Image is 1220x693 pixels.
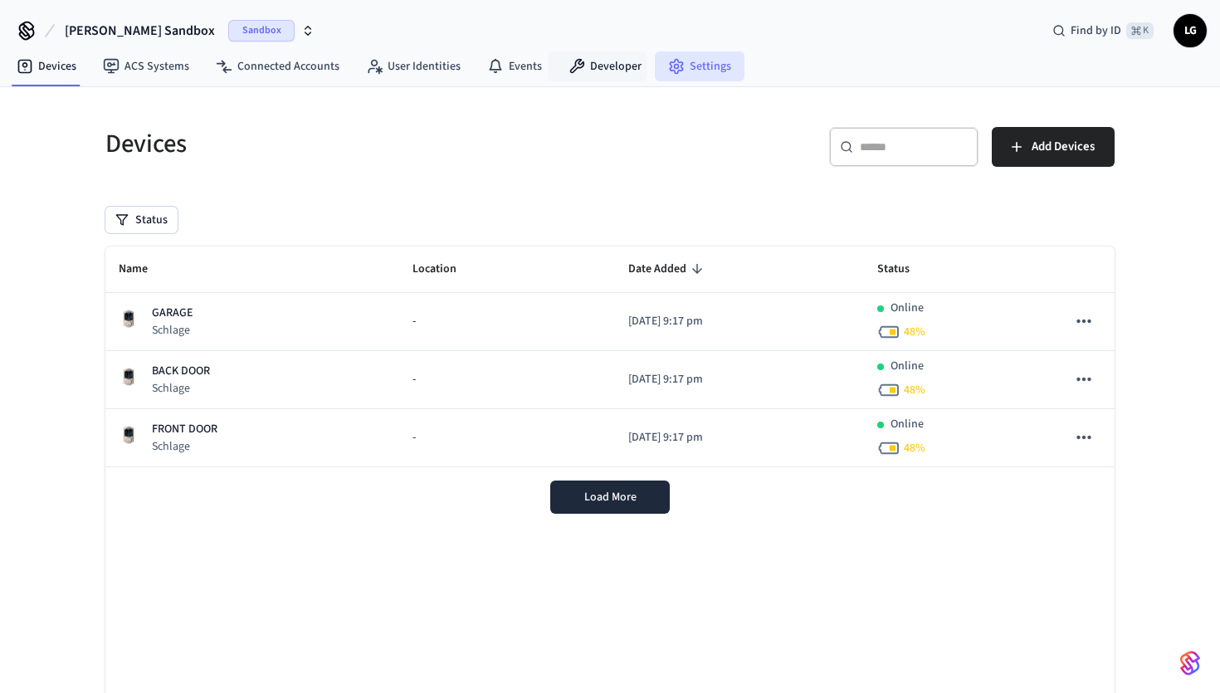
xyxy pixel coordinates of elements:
a: Developer [555,51,655,81]
span: 48 % [904,440,925,456]
img: SeamLogoGradient.69752ec5.svg [1180,650,1200,676]
button: Add Devices [992,127,1115,167]
span: - [412,429,416,447]
span: Status [877,256,931,282]
p: Schlage [152,380,210,397]
p: [DATE] 9:17 pm [628,313,851,330]
button: Load More [550,481,670,514]
span: 48 % [904,382,925,398]
a: Devices [3,51,90,81]
p: Online [891,300,924,317]
p: Online [891,416,924,433]
div: Find by ID⌘ K [1039,16,1167,46]
span: 48 % [904,324,925,340]
p: FRONT DOOR [152,421,217,438]
h5: Devices [105,127,600,161]
span: Sandbox [228,20,295,41]
a: ACS Systems [90,51,203,81]
span: ⌘ K [1126,22,1154,39]
span: Date Added [628,256,708,282]
p: Schlage [152,438,217,455]
p: Online [891,358,924,375]
button: Status [105,207,178,233]
table: sticky table [105,246,1115,467]
p: [DATE] 9:17 pm [628,371,851,388]
a: Connected Accounts [203,51,353,81]
p: Schlage [152,322,193,339]
span: LG [1175,16,1205,46]
img: Schlage Sense Smart Deadbolt with Camelot Trim, Front [119,425,139,445]
p: GARAGE [152,305,193,322]
span: Find by ID [1071,22,1121,39]
span: [PERSON_NAME] Sandbox [65,21,215,41]
a: User Identities [353,51,474,81]
span: Location [412,256,478,282]
span: Load More [584,489,637,505]
a: Settings [655,51,744,81]
img: Schlage Sense Smart Deadbolt with Camelot Trim, Front [119,367,139,387]
img: Schlage Sense Smart Deadbolt with Camelot Trim, Front [119,309,139,329]
p: BACK DOOR [152,363,210,380]
span: Add Devices [1032,136,1095,158]
span: - [412,313,416,330]
button: LG [1174,14,1207,47]
p: [DATE] 9:17 pm [628,429,851,447]
span: Name [119,256,169,282]
a: Events [474,51,555,81]
span: - [412,371,416,388]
